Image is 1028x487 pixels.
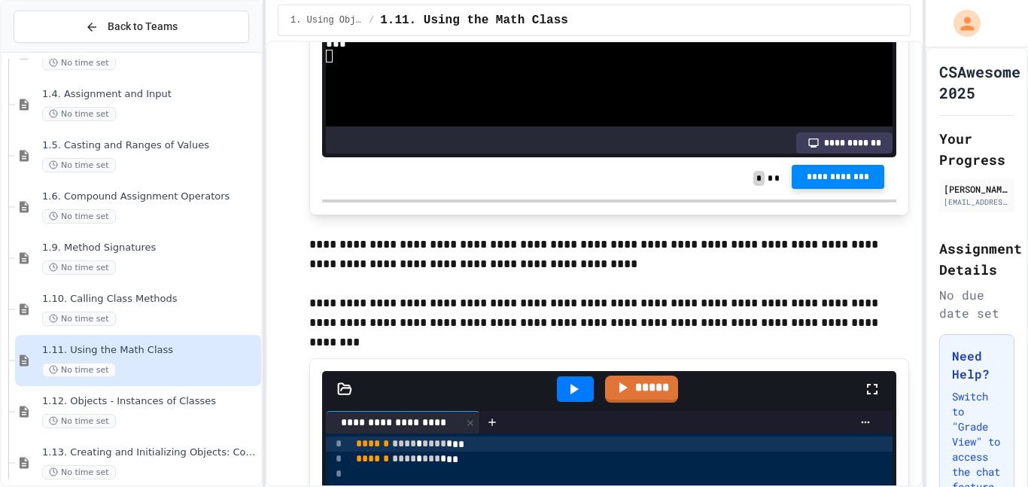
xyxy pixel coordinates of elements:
[939,238,1014,280] h2: Assignment Details
[42,446,258,459] span: 1.13. Creating and Initializing Objects: Constructors
[108,19,178,35] span: Back to Teams
[939,128,1014,170] h2: Your Progress
[944,196,1010,208] div: [EMAIL_ADDRESS][DOMAIN_NAME]
[14,11,249,43] button: Back to Teams
[42,260,116,275] span: No time set
[944,182,1010,196] div: [PERSON_NAME]
[939,286,1014,322] div: No due date set
[42,312,116,326] span: No time set
[369,14,374,26] span: /
[42,158,116,172] span: No time set
[42,363,116,377] span: No time set
[42,107,116,121] span: No time set
[42,56,116,70] span: No time set
[939,61,1020,103] h1: CSAwesome 2025
[42,344,258,357] span: 1.11. Using the Math Class
[42,139,258,152] span: 1.5. Casting and Ranges of Values
[42,242,258,254] span: 1.9. Method Signatures
[938,6,984,41] div: My Account
[380,11,568,29] span: 1.11. Using the Math Class
[952,347,1002,383] h3: Need Help?
[42,88,258,101] span: 1.4. Assignment and Input
[42,465,116,479] span: No time set
[42,209,116,224] span: No time set
[290,14,363,26] span: 1. Using Objects and Methods
[42,414,116,428] span: No time set
[42,190,258,203] span: 1.6. Compound Assignment Operators
[42,293,258,306] span: 1.10. Calling Class Methods
[42,395,258,408] span: 1.12. Objects - Instances of Classes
